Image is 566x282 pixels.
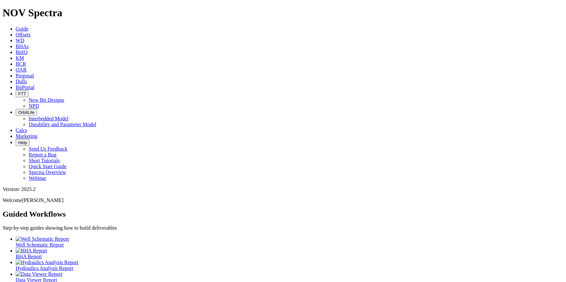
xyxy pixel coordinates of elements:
[16,38,24,43] a: WD
[3,197,563,203] p: Welcome
[3,7,563,19] h1: NOV Spectra
[16,109,37,116] button: OrbitLite
[16,248,47,254] img: BHA Report
[29,97,64,103] a: New Bit Designs
[29,122,96,127] a: Durability and Parameter Model
[16,55,24,61] a: KM
[16,260,563,271] a: Hydraulics Analysis Report Hydraulics Analysis Report
[18,110,35,115] span: OrbitLite
[3,225,563,231] p: Step-by-step guides showing how to build deliverables
[18,140,27,145] span: Help
[3,210,563,219] h2: Guided Workflows
[16,67,27,73] a: OAR
[16,133,37,139] a: Marketing
[29,103,39,109] a: NPD
[16,61,26,67] a: BCR
[16,26,28,32] a: Guide
[16,248,563,259] a: BHA Report BHA Report
[29,146,67,152] a: Send Us Feedback
[29,152,56,157] a: Report a Bug
[29,116,68,121] a: Interbedded Model
[16,254,42,259] span: BHA Report
[22,197,64,203] span: [PERSON_NAME]
[16,236,563,248] a: Well Schematic Report Well Schematic Report
[16,73,34,78] a: Proposal
[16,128,27,133] a: Calcs
[29,175,46,181] a: Webinar
[3,186,563,192] div: Version: 2025.2
[16,85,35,90] a: BitPortal
[29,164,66,169] a: Quick Start Guide
[16,139,30,146] button: Help
[18,91,26,96] span: FTT
[29,169,66,175] a: Spectra Overview
[16,265,73,271] span: Hydraulics Analysis Report
[16,90,29,97] button: FTT
[29,158,60,163] a: Short Tutorials
[16,260,78,265] img: Hydraulics Analysis Report
[16,49,27,55] a: BitIQ
[16,44,29,49] a: BHAs
[16,32,31,37] a: Offsets
[16,242,64,248] span: Well Schematic Report
[16,236,69,242] img: Well Schematic Report
[16,79,27,84] a: Dulls
[16,271,63,277] img: Data Viewer Report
